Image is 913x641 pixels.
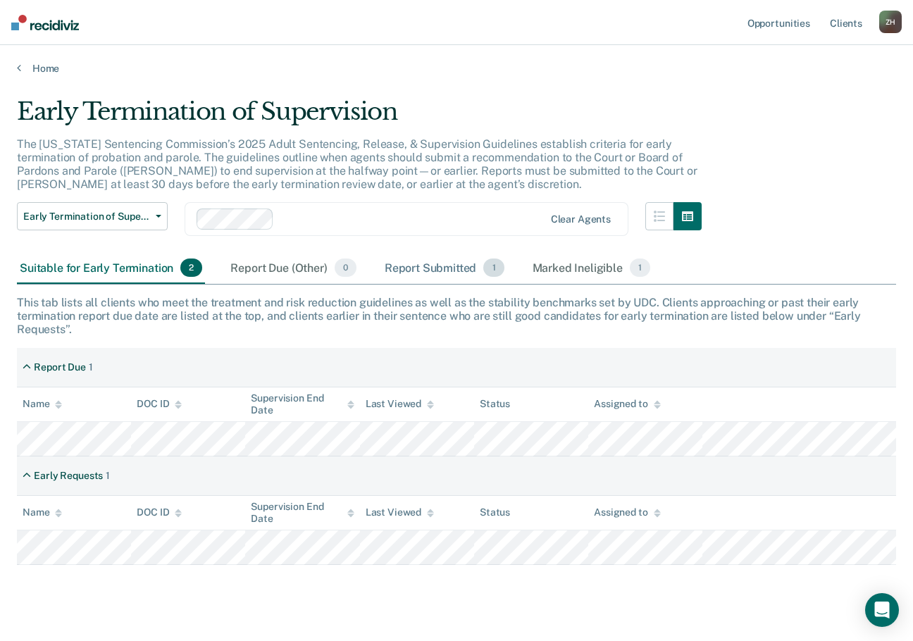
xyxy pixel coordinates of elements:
[34,361,86,373] div: Report Due
[11,15,79,30] img: Recidiviz
[251,501,354,525] div: Supervision End Date
[335,259,356,277] span: 0
[228,253,359,284] div: Report Due (Other)0
[17,356,99,379] div: Report Due1
[551,213,611,225] div: Clear agents
[106,470,110,482] div: 1
[17,62,896,75] a: Home
[594,398,660,410] div: Assigned to
[34,470,103,482] div: Early Requests
[530,253,654,284] div: Marked Ineligible1
[865,593,899,627] div: Open Intercom Messenger
[23,506,62,518] div: Name
[17,464,116,487] div: Early Requests1
[180,259,202,277] span: 2
[137,506,182,518] div: DOC ID
[382,253,507,284] div: Report Submitted1
[17,202,168,230] button: Early Termination of Supervision
[594,506,660,518] div: Assigned to
[879,11,902,33] div: Z H
[483,259,504,277] span: 1
[630,259,650,277] span: 1
[23,211,150,223] span: Early Termination of Supervision
[17,137,697,192] p: The [US_STATE] Sentencing Commission’s 2025 Adult Sentencing, Release, & Supervision Guidelines e...
[17,253,205,284] div: Suitable for Early Termination2
[480,506,510,518] div: Status
[366,506,434,518] div: Last Viewed
[480,398,510,410] div: Status
[366,398,434,410] div: Last Viewed
[17,97,702,137] div: Early Termination of Supervision
[89,361,93,373] div: 1
[879,11,902,33] button: ZH
[23,398,62,410] div: Name
[137,398,182,410] div: DOC ID
[251,392,354,416] div: Supervision End Date
[17,296,896,337] div: This tab lists all clients who meet the treatment and risk reduction guidelines as well as the st...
